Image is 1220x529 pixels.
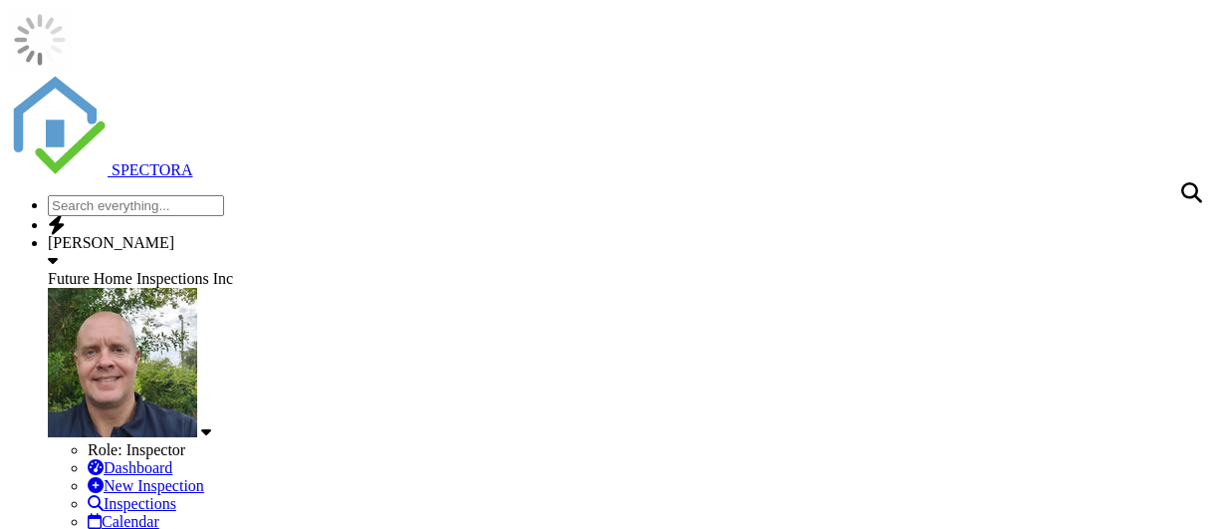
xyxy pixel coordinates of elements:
div: [PERSON_NAME] [48,234,1212,252]
img: 20220813_1022080.jpg [48,288,197,437]
div: Future Home Inspections Inc [48,270,1212,288]
a: Inspections [88,495,176,512]
input: Search everything... [48,195,224,216]
span: Role: Inspector [88,441,185,458]
img: The Best Home Inspection Software - Spectora [8,76,108,175]
a: New Inspection [88,477,204,494]
a: SPECTORA [8,161,193,178]
span: SPECTORA [112,161,193,178]
img: loading-93afd81d04378562ca97960a6d0abf470c8f8241ccf6a1b4da771bf876922d1b.gif [8,8,72,72]
a: Dashboard [88,459,172,476]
